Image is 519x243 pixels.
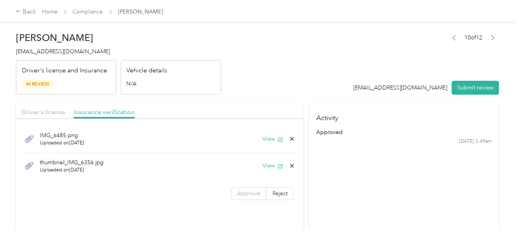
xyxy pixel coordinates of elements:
[309,103,499,128] h4: Activity
[127,80,137,88] span: N/A
[262,161,283,170] button: View
[40,140,84,147] span: Uploaded on [DATE]
[73,8,103,15] a: Compliance
[42,8,58,15] a: Home
[118,8,163,16] span: [PERSON_NAME]
[464,33,482,42] span: 10 of 12
[262,135,283,143] button: View
[127,66,168,76] p: Vehicle details
[40,167,104,174] span: Uploaded on [DATE]
[237,190,260,197] span: Approve
[22,66,107,76] p: Driver's license and Insurance
[22,108,65,116] span: Driver's license
[474,198,519,243] iframe: Everlance-gr Chat Button Frame
[16,48,110,55] span: [EMAIL_ADDRESS][DOMAIN_NAME]
[459,138,492,145] time: [DATE] 3:49am
[452,81,499,95] button: Submit review
[16,32,221,43] h2: [PERSON_NAME]
[272,190,288,197] span: Reject
[40,158,104,167] span: thumbnail_IMG_6356.jpg
[316,128,492,136] div: approved
[22,80,54,89] span: In Review
[354,84,448,92] div: [EMAIL_ADDRESS][DOMAIN_NAME]
[16,7,37,17] div: Back
[74,108,135,116] span: Insurance verification
[40,131,84,140] span: IMG_6485.png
